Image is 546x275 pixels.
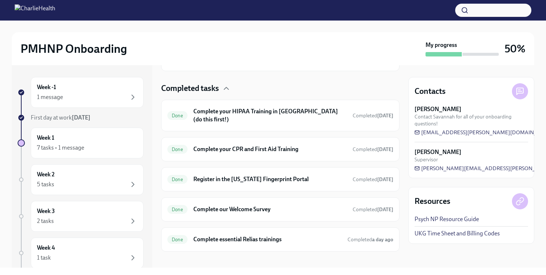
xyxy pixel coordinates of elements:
[348,236,393,243] span: Completed
[415,215,479,223] a: Psych NP Resource Guide
[21,41,127,56] h2: PMHNP Onboarding
[415,86,446,97] h4: Contacts
[193,107,347,124] h6: Complete your HIPAA Training in [GEOGRAPHIC_DATA] (do this first!)
[167,234,393,245] a: DoneComplete essential Relias trainingsCompleteda day ago
[18,238,144,268] a: Week 41 task
[415,105,461,113] strong: [PERSON_NAME]
[37,207,55,215] h6: Week 3
[18,114,144,122] a: First day at work[DATE]
[37,83,56,91] h6: Week -1
[37,144,84,152] div: 7 tasks • 1 message
[167,173,393,185] a: DoneRegister in the [US_STATE] Fingerprint PortalCompleted[DATE]
[167,113,187,118] span: Done
[377,206,393,213] strong: [DATE]
[72,114,90,121] strong: [DATE]
[167,177,187,182] span: Done
[377,113,393,119] strong: [DATE]
[193,235,342,243] h6: Complete essential Relias trainings
[37,170,55,179] h6: Week 2
[18,201,144,232] a: Week 32 tasks
[372,236,393,243] strong: a day ago
[37,217,54,225] div: 2 tasks
[15,4,55,16] img: CharlieHealth
[415,113,528,127] span: Contact Savannah for all of your onboarding questions!
[37,134,54,142] h6: Week 1
[353,206,393,213] span: Completed
[18,164,144,195] a: Week 25 tasks
[167,203,393,215] a: DoneComplete our Welcome SurveyCompleted[DATE]
[37,180,54,188] div: 5 tasks
[353,146,393,153] span: September 9th, 2025 11:27
[415,148,461,156] strong: [PERSON_NAME]
[353,176,393,183] span: September 9th, 2025 11:20
[161,83,219,94] h4: Completed tasks
[167,207,187,212] span: Done
[353,113,393,119] span: Completed
[353,206,393,213] span: September 9th, 2025 11:27
[193,175,347,183] h6: Register in the [US_STATE] Fingerprint Portal
[161,83,400,94] div: Completed tasks
[37,254,51,262] div: 1 task
[415,156,438,163] span: Supervisor
[18,128,144,158] a: Week 17 tasks • 1 message
[348,236,393,243] span: September 10th, 2025 14:43
[167,237,187,242] span: Done
[31,114,90,121] span: First day at work
[505,42,525,55] h3: 50%
[353,176,393,183] span: Completed
[167,106,393,125] a: DoneComplete your HIPAA Training in [GEOGRAPHIC_DATA] (do this first!)Completed[DATE]
[37,93,63,101] div: 1 message
[18,77,144,108] a: Week -11 message
[353,146,393,153] span: Completed
[426,41,457,49] strong: My progress
[353,112,393,119] span: September 9th, 2025 11:04
[377,146,393,153] strong: [DATE]
[415,230,500,238] a: UKG Time Sheet and Billing Codes
[193,145,347,153] h6: Complete your CPR and First Aid Training
[377,176,393,183] strong: [DATE]
[37,244,55,252] h6: Week 4
[167,143,393,155] a: DoneComplete your CPR and First Aid TrainingCompleted[DATE]
[193,205,347,213] h6: Complete our Welcome Survey
[415,196,450,207] h4: Resources
[167,147,187,152] span: Done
